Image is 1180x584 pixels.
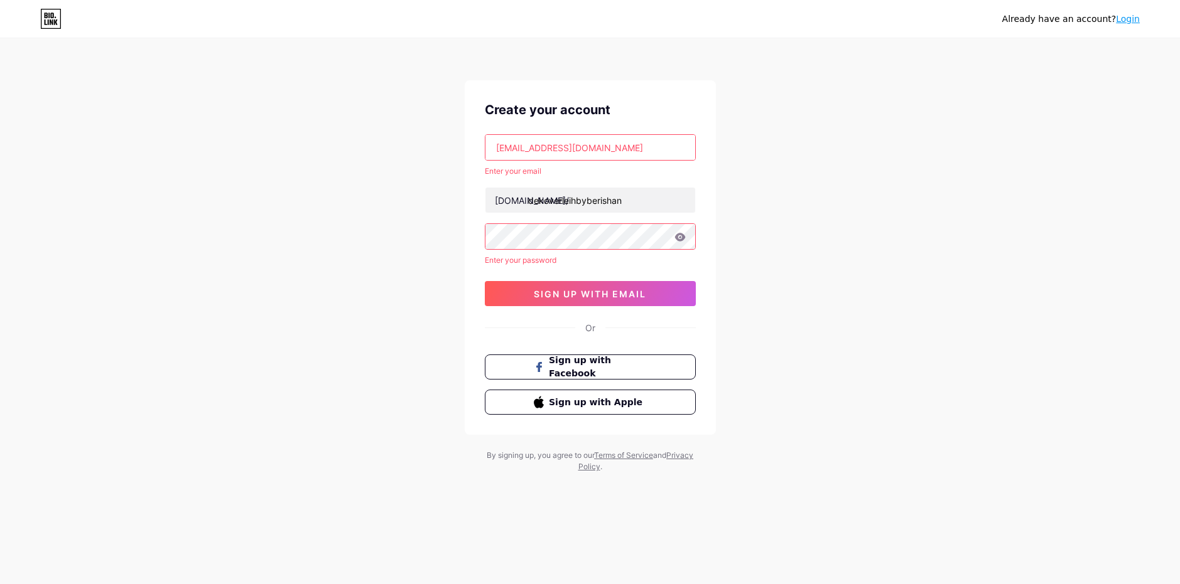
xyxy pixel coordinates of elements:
input: username [485,188,695,213]
div: Already have an account? [1002,13,1140,26]
button: Sign up with Facebook [485,354,696,380]
a: Terms of Service [594,450,653,460]
span: sign up with email [534,289,646,299]
a: Login [1116,14,1140,24]
button: Sign up with Apple [485,390,696,415]
span: Sign up with Facebook [549,354,646,380]
div: Enter your password [485,255,696,266]
div: [DOMAIN_NAME]/ [495,194,569,207]
div: Enter your email [485,166,696,177]
button: sign up with email [485,281,696,306]
div: Create your account [485,100,696,119]
div: Or [585,321,595,334]
div: By signing up, you agree to our and . [484,450,697,472]
span: Sign up with Apple [549,396,646,409]
input: Email [485,135,695,160]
